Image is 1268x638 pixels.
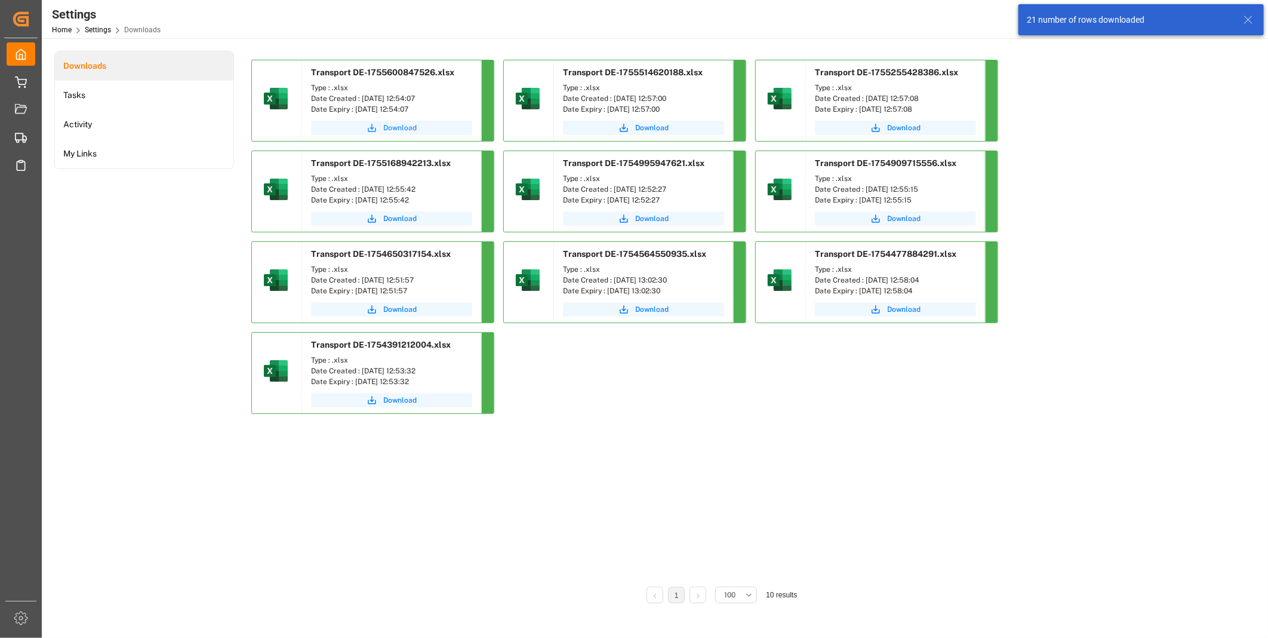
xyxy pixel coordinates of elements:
[563,82,724,93] div: Type : .xlsx
[563,68,703,77] span: Transport DE-1755514620188.xlsx
[563,302,724,317] button: Download
[647,587,663,603] li: Previous Page
[311,184,472,195] div: Date Created : [DATE] 12:55:42
[311,393,472,407] button: Download
[311,340,451,349] span: Transport DE-1754391212004.xlsx
[635,213,669,224] span: Download
[311,93,472,104] div: Date Created : [DATE] 12:54:07
[635,304,669,315] span: Download
[563,158,704,168] span: Transport DE-1754995947621.xlsx
[887,122,921,133] span: Download
[311,158,451,168] span: Transport DE-1755168942213.xlsx
[766,591,797,599] span: 10 results
[815,286,976,296] div: Date Expiry : [DATE] 12:58:04
[563,211,724,226] button: Download
[815,82,976,93] div: Type : .xlsx
[311,302,472,317] button: Download
[311,82,472,93] div: Type : .xlsx
[52,5,161,23] div: Settings
[815,104,976,115] div: Date Expiry : [DATE] 12:57:08
[563,184,724,195] div: Date Created : [DATE] 12:52:27
[311,355,472,366] div: Type : .xlsx
[311,195,472,205] div: Date Expiry : [DATE] 12:55:42
[563,286,724,296] div: Date Expiry : [DATE] 13:02:30
[383,122,417,133] span: Download
[815,302,976,317] button: Download
[513,175,542,204] img: microsoft-excel-2019--v1.png
[261,357,290,385] img: microsoft-excel-2019--v1.png
[815,249,956,259] span: Transport DE-1754477884291.xlsx
[765,175,794,204] img: microsoft-excel-2019--v1.png
[563,195,724,205] div: Date Expiry : [DATE] 12:52:27
[563,264,724,275] div: Type : .xlsx
[563,104,724,115] div: Date Expiry : [DATE] 12:57:00
[815,264,976,275] div: Type : .xlsx
[311,104,472,115] div: Date Expiry : [DATE] 12:54:07
[311,264,472,275] div: Type : .xlsx
[563,93,724,104] div: Date Created : [DATE] 12:57:00
[815,173,976,184] div: Type : .xlsx
[261,266,290,295] img: microsoft-excel-2019--v1.png
[887,304,921,315] span: Download
[715,587,757,603] button: open menu
[55,110,233,139] a: Activity
[311,376,472,387] div: Date Expiry : [DATE] 12:53:32
[311,286,472,296] div: Date Expiry : [DATE] 12:51:57
[85,26,111,34] a: Settings
[690,587,706,603] li: Next Page
[815,68,958,77] span: Transport DE-1755255428386.xlsx
[311,275,472,286] div: Date Created : [DATE] 12:51:57
[635,122,669,133] span: Download
[55,51,233,81] a: Downloads
[675,591,679,600] a: 1
[563,249,706,259] span: Transport DE-1754564550935.xlsx
[724,590,735,600] span: 100
[52,26,72,34] a: Home
[311,211,472,226] button: Download
[765,84,794,113] img: microsoft-excel-2019--v1.png
[311,121,472,135] button: Download
[765,266,794,295] img: microsoft-excel-2019--v1.png
[563,275,724,286] div: Date Created : [DATE] 13:02:30
[55,139,233,168] a: My Links
[383,213,417,224] span: Download
[815,275,976,286] div: Date Created : [DATE] 12:58:04
[513,84,542,113] img: microsoft-excel-2019--v1.png
[311,249,451,259] span: Transport DE-1754650317154.xlsx
[261,84,290,113] img: microsoft-excel-2019--v1.png
[668,587,685,603] li: 1
[815,184,976,195] div: Date Created : [DATE] 12:55:15
[261,175,290,204] img: microsoft-excel-2019--v1.png
[887,213,921,224] span: Download
[563,121,724,135] button: Download
[513,266,542,295] img: microsoft-excel-2019--v1.png
[815,211,976,226] button: Download
[563,173,724,184] div: Type : .xlsx
[383,395,417,406] span: Download
[815,121,976,135] button: Download
[383,304,417,315] span: Download
[311,173,472,184] div: Type : .xlsx
[815,158,956,168] span: Transport DE-1754909715556.xlsx
[55,81,233,110] a: Tasks
[815,195,976,205] div: Date Expiry : [DATE] 12:55:15
[311,68,454,77] span: Transport DE-1755600847526.xlsx
[815,93,976,104] div: Date Created : [DATE] 12:57:08
[311,366,472,376] div: Date Created : [DATE] 12:53:32
[1027,14,1232,26] div: 21 number of rows downloaded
